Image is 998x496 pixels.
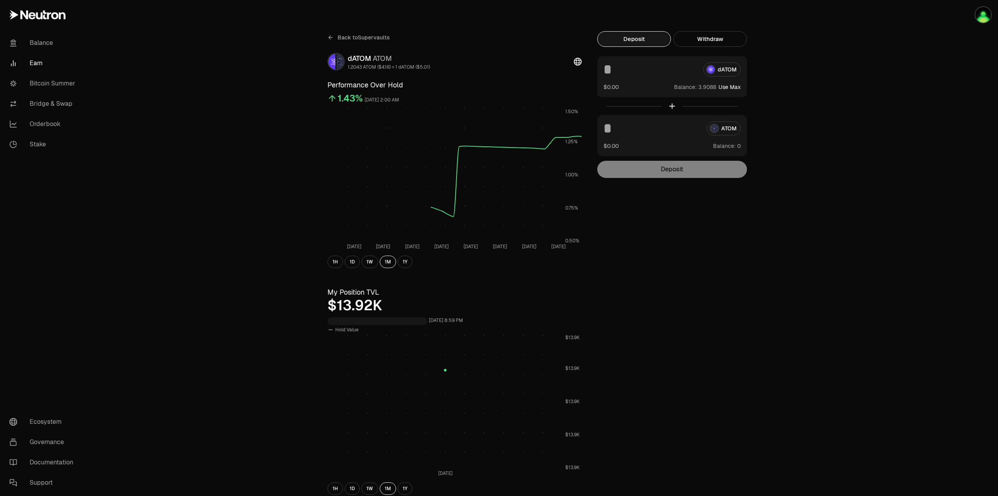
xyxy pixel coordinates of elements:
tspan: [DATE] [522,244,536,250]
button: 1W [361,482,378,495]
tspan: $13.9K [565,365,580,372]
a: Orderbook [3,114,84,134]
button: $0.00 [603,142,619,150]
button: Withdraw [673,31,747,47]
tspan: [DATE] [464,244,478,250]
tspan: [DATE] [551,244,566,250]
div: dATOM [348,53,430,64]
span: Balance: [674,83,697,91]
tspan: [DATE] [438,470,453,476]
tspan: $13.9K [565,334,580,341]
tspan: 1.50% [565,108,578,115]
button: 1W [361,256,378,268]
button: $0.00 [603,83,619,91]
div: [DATE] 8:59 PM [429,316,463,325]
a: Earn [3,53,84,73]
tspan: [DATE] [434,244,449,250]
tspan: [DATE] [376,244,390,250]
a: Balance [3,33,84,53]
button: Use Max [718,83,741,91]
span: Hold Value [335,327,359,333]
a: Ecosystem [3,412,84,432]
h3: Performance Over Hold [327,80,582,91]
button: 1H [327,482,343,495]
tspan: 0.75% [565,205,578,211]
div: [DATE] 2:00 AM [365,96,399,105]
tspan: $13.9K [565,464,580,471]
div: $13.92K [327,298,582,313]
span: Back to Supervaults [338,34,390,41]
button: 1Y [398,256,412,268]
tspan: [DATE] [347,244,361,250]
img: ATOM Logo [337,54,344,69]
button: 1Y [398,482,412,495]
h3: My Position TVL [327,287,582,298]
img: dATOM Logo [328,54,335,69]
tspan: $13.9K [565,432,580,438]
button: 1H [327,256,343,268]
tspan: 1.00% [565,172,578,178]
a: Bridge & Swap [3,94,84,114]
a: Documentation [3,452,84,473]
span: Balance: [713,142,736,150]
div: 1.43% [338,92,363,105]
button: 1M [380,256,396,268]
button: 1D [345,256,360,268]
tspan: [DATE] [493,244,507,250]
tspan: $13.9K [565,398,580,405]
a: Bitcoin Summer [3,73,84,94]
button: 1M [380,482,396,495]
tspan: 1.25% [565,139,578,145]
tspan: 0.50% [565,238,579,244]
img: Ledger [975,7,991,23]
button: 1D [345,482,360,495]
a: Governance [3,432,84,452]
button: Deposit [597,31,671,47]
a: Back toSupervaults [327,31,390,44]
a: Support [3,473,84,493]
div: 1.2043 ATOM ($4.16) = 1 dATOM ($5.01) [348,64,430,70]
a: Stake [3,134,84,155]
tspan: [DATE] [405,244,419,250]
span: ATOM [373,54,392,63]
